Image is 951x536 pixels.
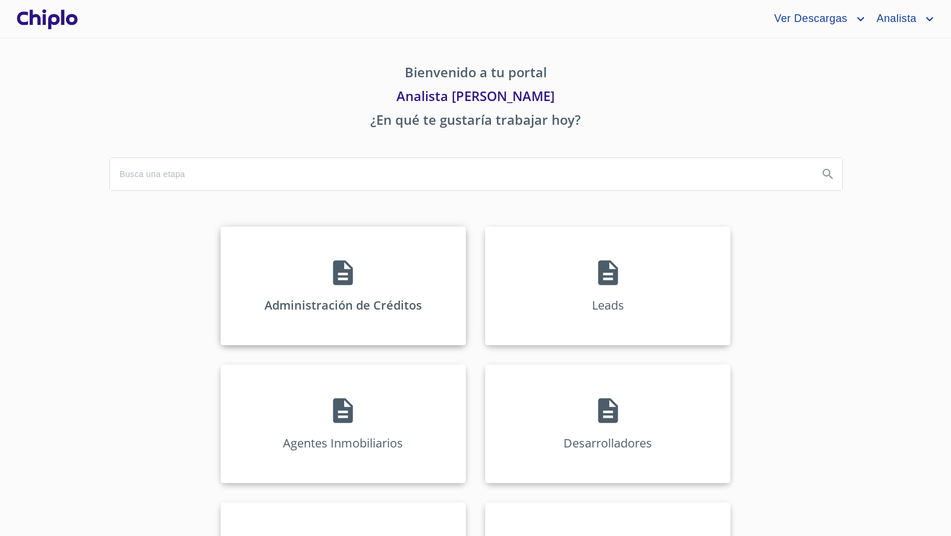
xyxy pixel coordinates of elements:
[110,158,809,190] input: search
[765,10,853,29] span: Ver Descargas
[283,435,403,451] p: Agentes Inmobiliarios
[765,10,867,29] button: account of current user
[563,435,652,451] p: Desarrolladores
[109,86,842,110] p: Analista [PERSON_NAME]
[264,297,422,313] p: Administración de Créditos
[109,110,842,134] p: ¿En qué te gustaría trabajar hoy?
[592,297,624,313] p: Leads
[814,160,842,188] button: Search
[109,62,842,86] p: Bienvenido a tu portal
[868,10,937,29] button: account of current user
[868,10,922,29] span: Analista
